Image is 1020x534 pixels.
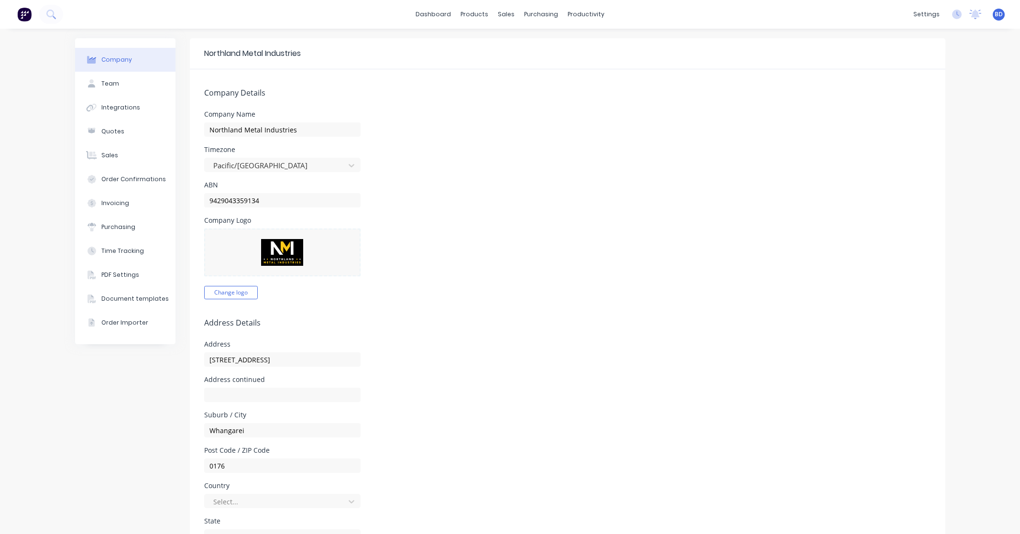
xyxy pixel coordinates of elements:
[411,7,456,22] a: dashboard
[563,7,609,22] div: productivity
[75,239,175,263] button: Time Tracking
[75,191,175,215] button: Invoicing
[204,412,361,418] div: Suburb / City
[101,271,139,279] div: PDF Settings
[204,146,361,153] div: Timezone
[75,143,175,167] button: Sales
[101,103,140,112] div: Integrations
[204,318,931,327] h5: Address Details
[204,217,361,224] div: Company Logo
[75,120,175,143] button: Quotes
[204,447,361,454] div: Post Code / ZIP Code
[101,151,118,160] div: Sales
[456,7,493,22] div: products
[204,286,258,299] button: Change logo
[17,7,32,22] img: Factory
[204,518,361,524] div: State
[909,7,944,22] div: settings
[493,7,519,22] div: sales
[204,88,931,98] h5: Company Details
[75,287,175,311] button: Document templates
[101,294,169,303] div: Document templates
[101,318,148,327] div: Order Importer
[101,79,119,88] div: Team
[995,10,1003,19] span: BD
[75,48,175,72] button: Company
[75,72,175,96] button: Team
[101,223,135,231] div: Purchasing
[204,376,361,383] div: Address continued
[204,341,361,348] div: Address
[75,167,175,191] button: Order Confirmations
[75,311,175,335] button: Order Importer
[204,182,361,188] div: ABN
[75,263,175,287] button: PDF Settings
[75,215,175,239] button: Purchasing
[204,48,301,59] div: Northland Metal Industries
[204,111,361,118] div: Company Name
[101,199,129,207] div: Invoicing
[101,247,144,255] div: Time Tracking
[101,175,166,184] div: Order Confirmations
[101,55,132,64] div: Company
[519,7,563,22] div: purchasing
[101,127,124,136] div: Quotes
[75,96,175,120] button: Integrations
[204,482,361,489] div: Country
